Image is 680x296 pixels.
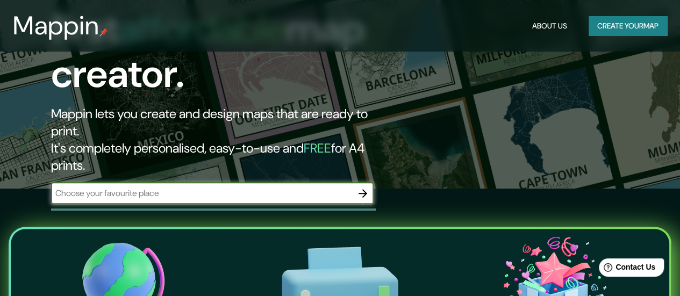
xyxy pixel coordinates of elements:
[304,140,331,156] h5: FREE
[584,254,668,284] iframe: Help widget launcher
[51,187,352,199] input: Choose your favourite place
[528,16,571,36] button: About Us
[51,105,391,174] h2: Mappin lets you create and design maps that are ready to print. It's completely personalised, eas...
[13,11,99,41] h3: Mappin
[589,16,667,36] button: Create yourmap
[99,28,108,37] img: mappin-pin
